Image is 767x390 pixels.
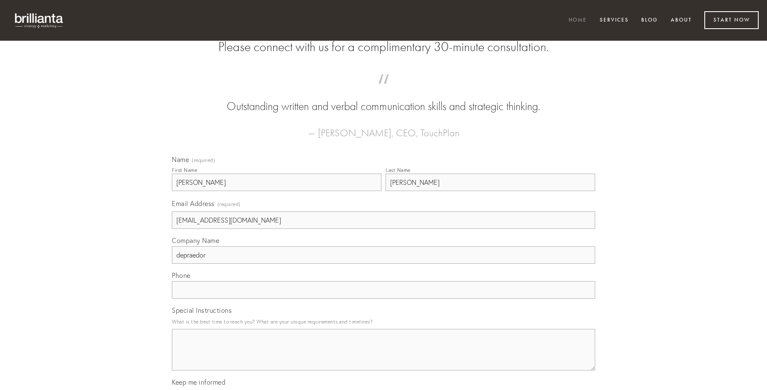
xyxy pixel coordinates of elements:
[185,115,582,141] figcaption: — [PERSON_NAME], CEO, TouchPlan
[172,236,219,245] span: Company Name
[192,158,215,163] span: (required)
[172,316,595,327] p: What is the best time to reach you? What are your unique requirements and timelines?
[172,378,225,386] span: Keep me informed
[185,82,582,98] span: “
[217,199,241,210] span: (required)
[386,167,410,173] div: Last Name
[704,11,759,29] a: Start Now
[172,155,189,164] span: Name
[185,82,582,115] blockquote: Outstanding written and verbal communication skills and strategic thinking.
[636,14,663,27] a: Blog
[8,8,71,32] img: brillianta - research, strategy, marketing
[172,199,215,208] span: Email Address
[563,14,592,27] a: Home
[665,14,697,27] a: About
[594,14,634,27] a: Services
[172,306,232,314] span: Special Instructions
[172,167,197,173] div: First Name
[172,39,595,55] h2: Please connect with us for a complimentary 30-minute consultation.
[172,271,191,280] span: Phone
